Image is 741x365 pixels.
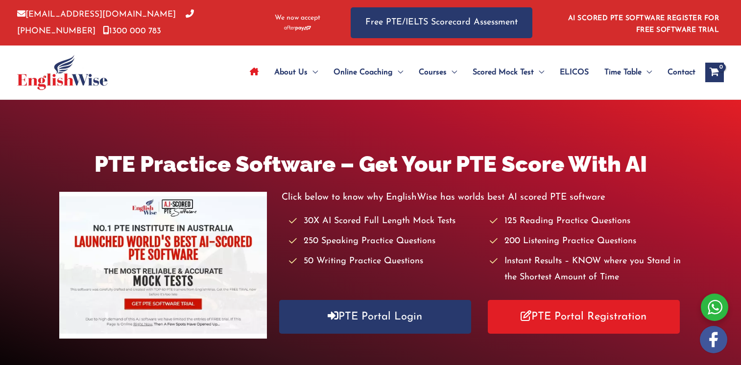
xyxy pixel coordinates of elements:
li: Instant Results – KNOW where you Stand in the Shortest Amount of Time [490,253,682,286]
h1: PTE Practice Software – Get Your PTE Score With AI [59,149,682,180]
img: white-facebook.png [700,326,727,353]
span: Courses [419,55,447,90]
img: Afterpay-Logo [284,25,311,31]
a: Time TableMenu Toggle [597,55,660,90]
span: About Us [274,55,308,90]
a: Contact [660,55,695,90]
img: pte-institute-main [59,192,267,339]
li: 250 Speaking Practice Questions [289,233,481,250]
aside: Header Widget 1 [562,7,724,39]
img: cropped-ew-logo [17,55,108,90]
a: About UsMenu Toggle [266,55,326,90]
span: ELICOS [560,55,589,90]
a: AI SCORED PTE SOFTWARE REGISTER FOR FREE SOFTWARE TRIAL [568,15,719,34]
a: Online CoachingMenu Toggle [326,55,411,90]
span: Menu Toggle [642,55,652,90]
a: 1300 000 783 [103,27,161,35]
p: Click below to know why EnglishWise has worlds best AI scored PTE software [282,189,682,205]
li: 50 Writing Practice Questions [289,253,481,270]
nav: Site Navigation: Main Menu [242,55,695,90]
span: Menu Toggle [308,55,318,90]
li: 200 Listening Practice Questions [490,233,682,250]
span: Scored Mock Test [473,55,534,90]
span: Menu Toggle [534,55,544,90]
a: [PHONE_NUMBER] [17,10,194,35]
span: Menu Toggle [393,55,403,90]
li: 30X AI Scored Full Length Mock Tests [289,213,481,229]
a: ELICOS [552,55,597,90]
span: Time Table [604,55,642,90]
a: Scored Mock TestMenu Toggle [465,55,552,90]
a: Free PTE/IELTS Scorecard Assessment [351,7,532,38]
a: PTE Portal Login [279,300,471,334]
a: [EMAIL_ADDRESS][DOMAIN_NAME] [17,10,176,19]
span: Online Coaching [334,55,393,90]
a: CoursesMenu Toggle [411,55,465,90]
a: PTE Portal Registration [488,300,680,334]
li: 125 Reading Practice Questions [490,213,682,229]
a: View Shopping Cart, empty [705,63,724,82]
span: We now accept [275,13,320,23]
span: Menu Toggle [447,55,457,90]
span: Contact [668,55,695,90]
